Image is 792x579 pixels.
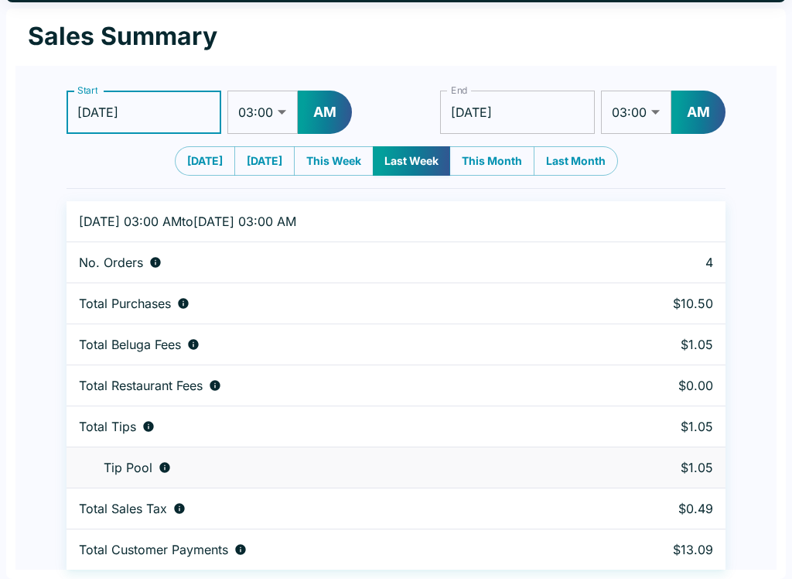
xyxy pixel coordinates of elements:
[451,84,468,97] label: End
[373,146,450,176] button: Last Week
[67,91,221,134] input: Choose date, selected date is Aug 31, 2025
[449,146,534,176] button: This Month
[79,214,574,229] p: [DATE] 03:00 AM to [DATE] 03:00 AM
[294,146,374,176] button: This Week
[298,91,352,134] button: AM
[79,337,574,352] div: Fees paid by diners to Beluga
[599,296,713,311] p: $10.50
[534,146,618,176] button: Last Month
[79,501,574,516] div: Sales tax paid by diners
[28,21,217,52] h1: Sales Summary
[79,460,574,475] div: Tips unclaimed by a waiter
[599,419,713,434] p: $1.05
[79,378,574,393] div: Fees paid by diners to restaurant
[599,460,713,475] p: $1.05
[104,460,152,475] p: Tip Pool
[79,542,228,557] p: Total Customer Payments
[77,84,97,97] label: Start
[79,419,574,434] div: Combined individual and pooled tips
[79,255,574,270] div: Number of orders placed
[599,337,713,352] p: $1.05
[599,501,713,516] p: $0.49
[599,378,713,393] p: $0.00
[234,146,295,176] button: [DATE]
[79,296,171,311] p: Total Purchases
[599,255,713,270] p: 4
[79,501,167,516] p: Total Sales Tax
[599,542,713,557] p: $13.09
[79,542,574,557] div: Total amount paid for orders by diners
[79,337,181,352] p: Total Beluga Fees
[440,91,595,134] input: Choose date, selected date is Sep 7, 2025
[175,146,235,176] button: [DATE]
[79,296,574,311] div: Aggregate order subtotals
[79,255,143,270] p: No. Orders
[79,419,136,434] p: Total Tips
[79,378,203,393] p: Total Restaurant Fees
[671,91,725,134] button: AM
